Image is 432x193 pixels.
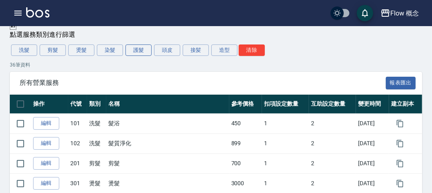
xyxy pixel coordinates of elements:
[154,44,180,56] button: 頭皮
[87,113,106,133] td: 洗髮
[20,79,386,87] span: 所有營業服務
[239,44,265,56] button: 清除
[356,113,389,133] td: [DATE]
[390,8,419,18] div: Flow 概念
[106,153,229,173] td: 剪髮
[68,44,94,56] button: 燙髮
[386,78,416,86] a: 報表匯出
[33,117,59,130] a: 編輯
[10,31,422,39] div: 點選服務類別進行篩選
[87,153,106,173] td: 剪髮
[87,95,106,114] th: 類別
[309,95,356,114] th: 互助設定數量
[33,177,59,190] a: 編輯
[125,44,152,56] button: 護髮
[357,5,373,21] button: save
[33,137,59,150] a: 編輯
[211,44,237,56] button: 造型
[68,133,87,153] td: 102
[356,95,389,114] th: 變更時間
[377,5,422,22] button: Flow 概念
[309,133,356,153] td: 2
[356,133,389,153] td: [DATE]
[10,61,422,69] p: 36 筆資料
[40,44,66,56] button: 剪髮
[262,133,309,153] td: 1
[11,44,37,56] button: 洗髮
[229,95,262,114] th: 參考價格
[97,44,123,56] button: 染髮
[309,113,356,133] td: 2
[68,153,87,173] td: 201
[26,7,49,18] img: Logo
[309,153,356,173] td: 2
[229,113,262,133] td: 450
[31,95,68,114] th: 操作
[106,133,229,153] td: 髮質淨化
[87,133,106,153] td: 洗髮
[389,95,422,114] th: 建立副本
[183,44,209,56] button: 接髪
[68,95,87,114] th: 代號
[229,153,262,173] td: 700
[68,113,87,133] td: 101
[106,113,229,133] td: 髮浴
[33,157,59,170] a: 編輯
[262,153,309,173] td: 1
[386,77,416,89] button: 報表匯出
[262,113,309,133] td: 1
[229,133,262,153] td: 899
[356,153,389,173] td: [DATE]
[106,95,229,114] th: 名稱
[262,95,309,114] th: 扣項設定數量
